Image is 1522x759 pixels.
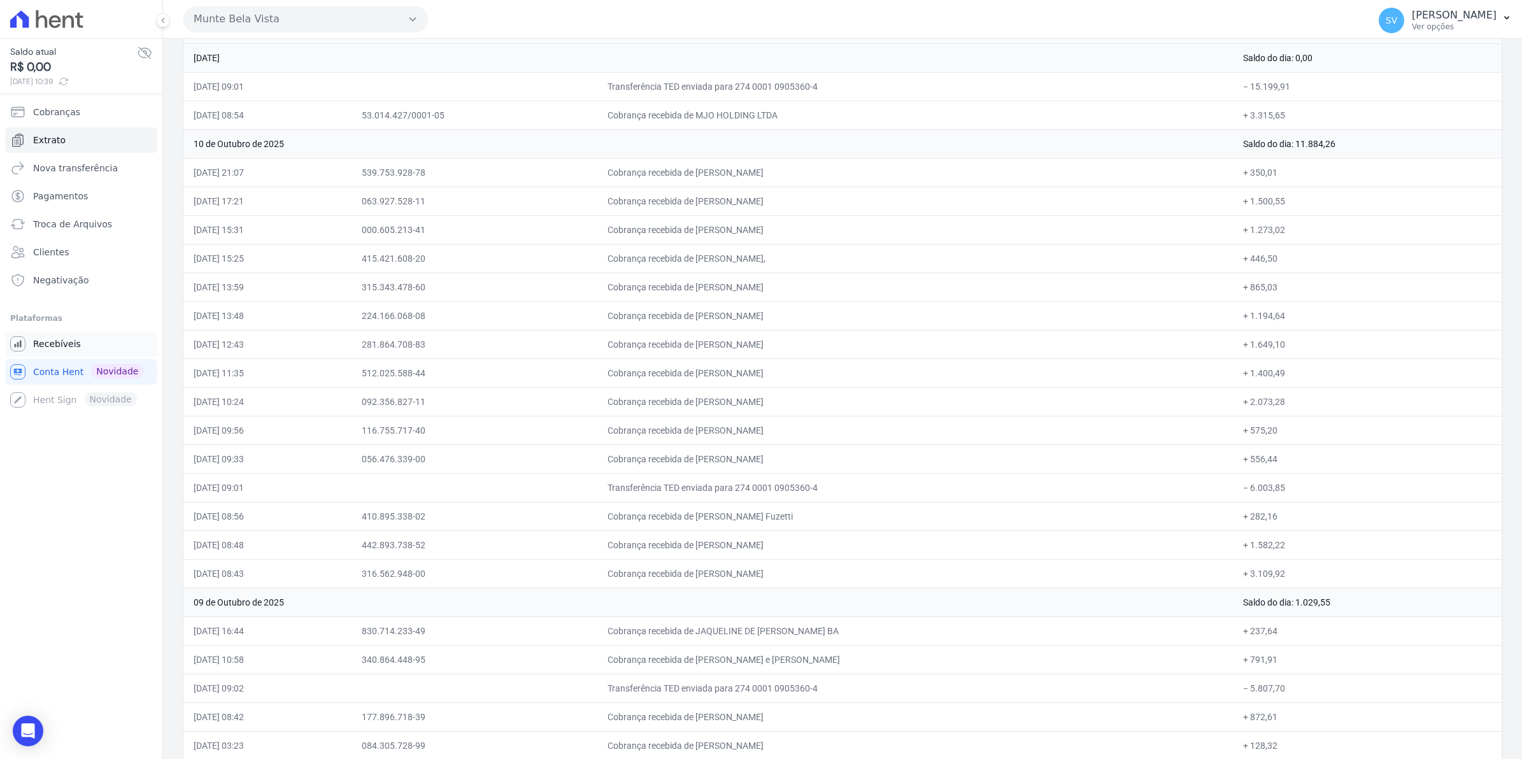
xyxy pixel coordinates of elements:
[352,358,597,387] td: 512.025.588-44
[5,359,157,385] a: Conta Hent Novidade
[597,273,1233,301] td: Cobrança recebida de [PERSON_NAME]
[10,311,152,326] div: Plataformas
[1233,416,1502,444] td: + 575,20
[1233,530,1502,559] td: + 1.582,22
[183,588,1233,616] td: 09 de Outubro de 2025
[33,274,89,287] span: Negativação
[183,6,428,32] button: Munte Bela Vista
[13,716,43,746] div: Open Intercom Messenger
[183,473,352,502] td: [DATE] 09:01
[1386,16,1397,25] span: SV
[5,127,157,153] a: Extrato
[1233,559,1502,588] td: + 3.109,92
[352,244,597,273] td: 415.421.608-20
[352,273,597,301] td: 315.343.478-60
[352,502,597,530] td: 410.895.338-02
[352,444,597,473] td: 056.476.339-00
[183,416,352,444] td: [DATE] 09:56
[1412,9,1497,22] p: [PERSON_NAME]
[183,72,352,101] td: [DATE] 09:01
[352,616,597,645] td: 830.714.233-49
[183,301,352,330] td: [DATE] 13:48
[183,101,352,129] td: [DATE] 08:54
[1233,702,1502,731] td: + 872,61
[5,331,157,357] a: Recebíveis
[597,244,1233,273] td: Cobrança recebida de [PERSON_NAME],
[183,129,1233,158] td: 10 de Outubro de 2025
[597,330,1233,358] td: Cobrança recebida de [PERSON_NAME]
[1233,301,1502,330] td: + 1.194,64
[1233,43,1502,72] td: Saldo do dia: 0,00
[33,190,88,202] span: Pagamentos
[10,76,137,87] span: [DATE] 10:39
[1233,187,1502,215] td: + 1.500,55
[1369,3,1522,38] button: SV [PERSON_NAME] Ver opções
[597,530,1233,559] td: Cobrança recebida de [PERSON_NAME]
[5,239,157,265] a: Clientes
[1233,645,1502,674] td: + 791,91
[183,273,352,301] td: [DATE] 13:59
[5,211,157,237] a: Troca de Arquivos
[183,358,352,387] td: [DATE] 11:35
[352,702,597,731] td: 177.896.718-39
[183,387,352,416] td: [DATE] 10:24
[597,158,1233,187] td: Cobrança recebida de [PERSON_NAME]
[33,246,69,259] span: Clientes
[183,215,352,244] td: [DATE] 15:31
[183,645,352,674] td: [DATE] 10:58
[1233,72,1502,101] td: − 15.199,91
[352,530,597,559] td: 442.893.738-52
[1233,616,1502,645] td: + 237,64
[597,645,1233,674] td: Cobrança recebida de [PERSON_NAME] e [PERSON_NAME]
[597,559,1233,588] td: Cobrança recebida de [PERSON_NAME]
[597,416,1233,444] td: Cobrança recebida de [PERSON_NAME]
[183,674,352,702] td: [DATE] 09:02
[597,702,1233,731] td: Cobrança recebida de [PERSON_NAME]
[1233,215,1502,244] td: + 1.273,02
[183,502,352,530] td: [DATE] 08:56
[1233,244,1502,273] td: + 446,50
[352,387,597,416] td: 092.356.827-11
[352,301,597,330] td: 224.166.068-08
[1233,273,1502,301] td: + 865,03
[597,187,1233,215] td: Cobrança recebida de [PERSON_NAME]
[183,43,1233,72] td: [DATE]
[597,473,1233,502] td: Transferência TED enviada para 274 0001 0905360-4
[33,106,80,118] span: Cobranças
[33,337,81,350] span: Recebíveis
[352,215,597,244] td: 000.605.213-41
[10,99,152,413] nav: Sidebar
[5,183,157,209] a: Pagamentos
[183,530,352,559] td: [DATE] 08:48
[1233,473,1502,502] td: − 6.003,85
[183,616,352,645] td: [DATE] 16:44
[1233,158,1502,187] td: + 350,01
[1233,444,1502,473] td: + 556,44
[597,387,1233,416] td: Cobrança recebida de [PERSON_NAME]
[597,72,1233,101] td: Transferência TED enviada para 274 0001 0905360-4
[1233,588,1502,616] td: Saldo do dia: 1.029,55
[597,215,1233,244] td: Cobrança recebida de [PERSON_NAME]
[183,244,352,273] td: [DATE] 15:25
[183,187,352,215] td: [DATE] 17:21
[33,218,112,231] span: Troca de Arquivos
[183,559,352,588] td: [DATE] 08:43
[597,301,1233,330] td: Cobrança recebida de [PERSON_NAME]
[10,59,137,76] span: R$ 0,00
[352,645,597,674] td: 340.864.448-95
[10,45,137,59] span: Saldo atual
[5,99,157,125] a: Cobranças
[1233,502,1502,530] td: + 282,16
[597,502,1233,530] td: Cobrança recebida de [PERSON_NAME] Fuzetti
[1233,101,1502,129] td: + 3.315,65
[597,616,1233,645] td: Cobrança recebida de JAQUELINE DE [PERSON_NAME] BA
[597,358,1233,387] td: Cobrança recebida de [PERSON_NAME]
[1233,387,1502,416] td: + 2.073,28
[597,674,1233,702] td: Transferência TED enviada para 274 0001 0905360-4
[183,330,352,358] td: [DATE] 12:43
[597,101,1233,129] td: Cobrança recebida de MJO HOLDING LTDA
[1233,674,1502,702] td: − 5.807,70
[352,158,597,187] td: 539.753.928-78
[183,158,352,187] td: [DATE] 21:07
[5,267,157,293] a: Negativação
